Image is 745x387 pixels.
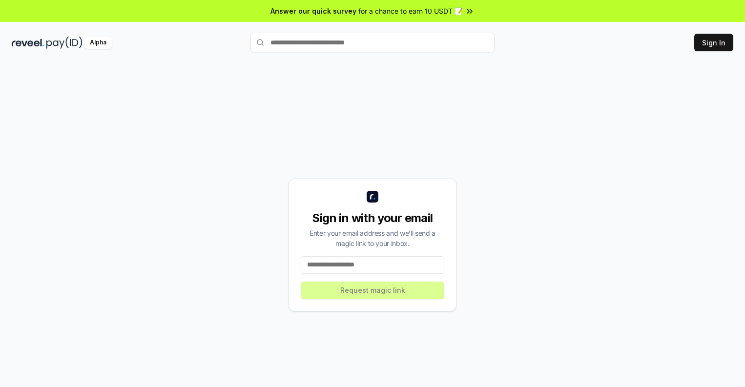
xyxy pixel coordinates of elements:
[694,34,733,51] button: Sign In
[46,37,83,49] img: pay_id
[301,210,444,226] div: Sign in with your email
[84,37,112,49] div: Alpha
[270,6,356,16] span: Answer our quick survey
[301,228,444,248] div: Enter your email address and we’ll send a magic link to your inbox.
[12,37,44,49] img: reveel_dark
[367,191,378,203] img: logo_small
[358,6,463,16] span: for a chance to earn 10 USDT 📝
